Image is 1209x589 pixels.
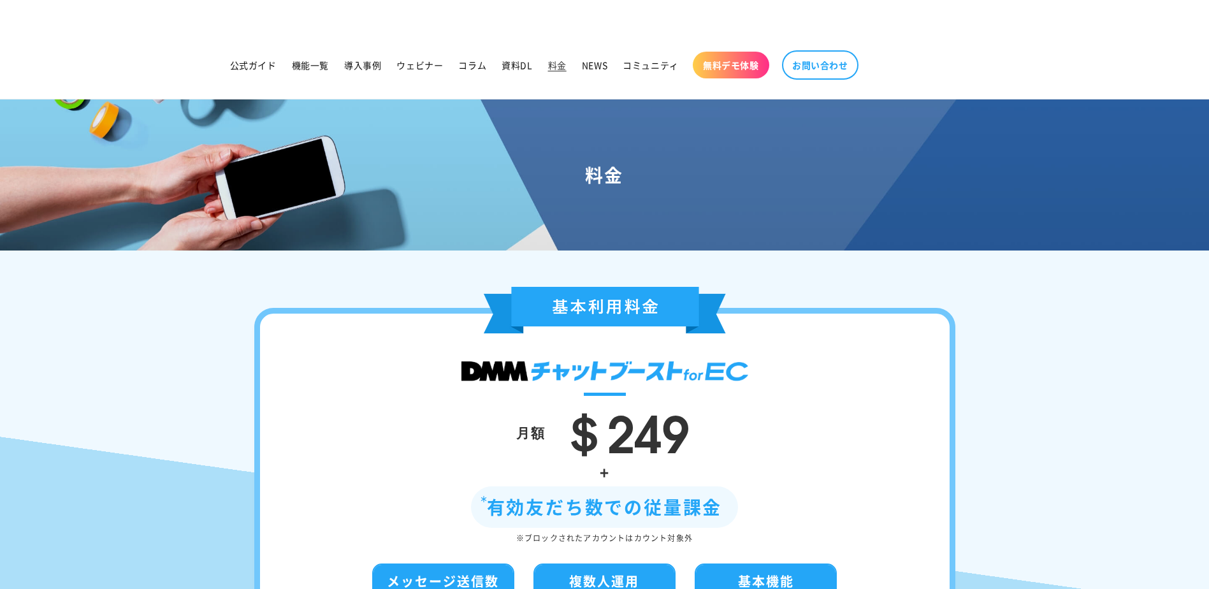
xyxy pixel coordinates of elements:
div: 有効友だち数での従量課金 [471,486,739,528]
a: 料金 [540,52,574,78]
span: コラム [458,59,486,71]
a: 無料デモ体験 [693,52,769,78]
div: ※ブロックされたアカウントはカウント対象外 [298,531,911,545]
span: ＄249 [558,392,690,467]
a: ウェビナー [389,52,451,78]
div: 月額 [516,420,546,444]
img: 基本利用料金 [484,287,726,333]
span: コミュニティ [623,59,679,71]
a: コラム [451,52,494,78]
a: 公式ガイド [222,52,284,78]
span: 機能一覧 [292,59,329,71]
span: お問い合わせ [792,59,848,71]
a: 機能一覧 [284,52,337,78]
img: DMMチャットブースト [461,361,748,381]
a: お問い合わせ [782,50,858,80]
a: コミュニティ [615,52,686,78]
a: 資料DL [494,52,540,78]
div: + [298,458,911,486]
a: 導入事例 [337,52,389,78]
span: ウェビナー [396,59,443,71]
span: 公式ガイド [230,59,277,71]
span: 資料DL [502,59,532,71]
span: 無料デモ体験 [703,59,759,71]
h1: 料金 [15,163,1194,186]
a: NEWS [574,52,615,78]
span: 料金 [548,59,567,71]
span: 導入事例 [344,59,381,71]
span: NEWS [582,59,607,71]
